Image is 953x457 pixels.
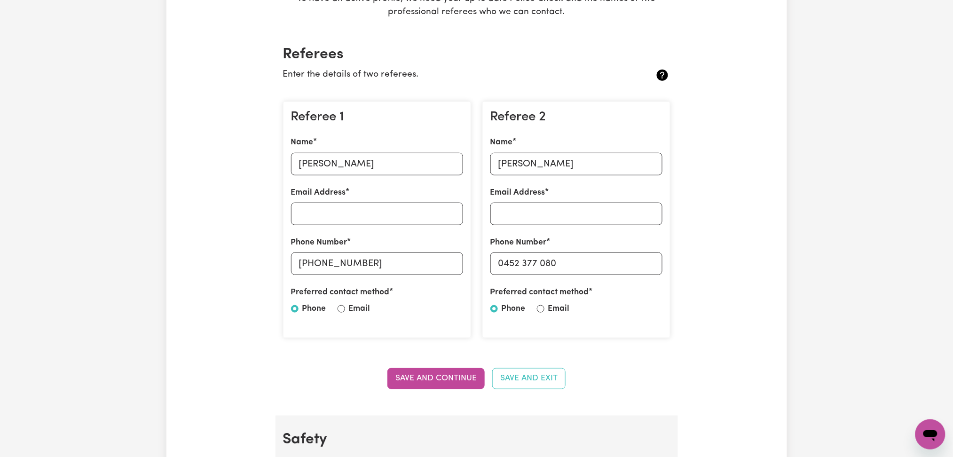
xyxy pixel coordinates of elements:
label: Preferred contact method [490,286,589,299]
h2: Referees [283,46,670,63]
label: Name [291,136,314,149]
label: Preferred contact method [291,286,390,299]
label: Email Address [291,187,346,199]
p: Enter the details of two referees. [283,68,606,82]
h3: Referee 1 [291,110,463,126]
label: Email Address [490,187,545,199]
iframe: Button to launch messaging window [915,419,945,449]
label: Name [490,136,513,149]
button: Save and Exit [492,368,566,389]
button: Save and Continue [387,368,485,389]
h2: Safety [283,431,670,449]
h3: Referee 2 [490,110,662,126]
label: Phone [502,303,526,315]
label: Phone [302,303,326,315]
label: Email [349,303,370,315]
label: Phone Number [291,236,347,249]
label: Email [548,303,570,315]
label: Phone Number [490,236,547,249]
